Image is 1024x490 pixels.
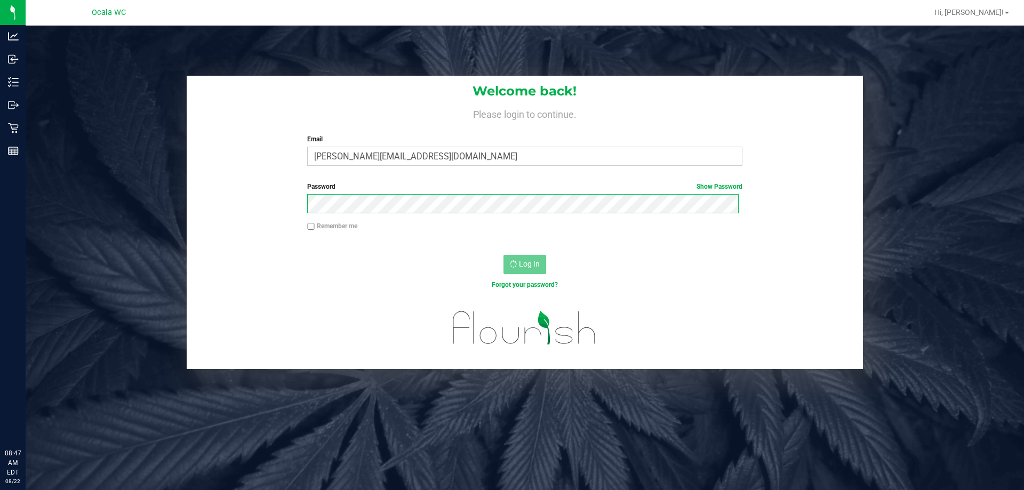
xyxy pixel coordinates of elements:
[307,134,742,144] label: Email
[492,281,558,288] a: Forgot your password?
[8,77,19,87] inline-svg: Inventory
[934,8,1004,17] span: Hi, [PERSON_NAME]!
[92,8,126,17] span: Ocala WC
[5,477,21,485] p: 08/22
[519,260,540,268] span: Log In
[187,107,863,119] h4: Please login to continue.
[8,54,19,65] inline-svg: Inbound
[697,183,742,190] a: Show Password
[307,221,357,231] label: Remember me
[8,146,19,156] inline-svg: Reports
[8,31,19,42] inline-svg: Analytics
[440,301,609,355] img: flourish_logo.svg
[8,123,19,133] inline-svg: Retail
[307,183,335,190] span: Password
[503,255,546,274] button: Log In
[187,84,863,98] h1: Welcome back!
[8,100,19,110] inline-svg: Outbound
[5,448,21,477] p: 08:47 AM EDT
[307,223,315,230] input: Remember me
